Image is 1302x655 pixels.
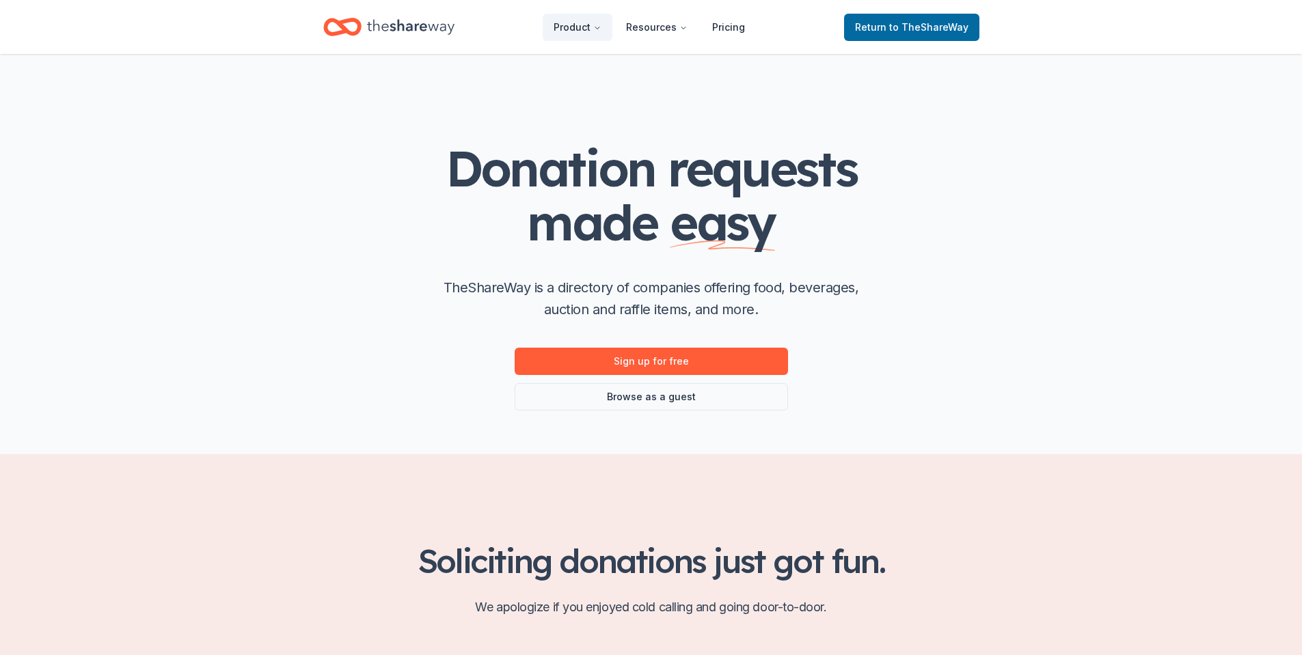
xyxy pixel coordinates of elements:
h1: Donation requests made [378,141,925,249]
a: Returnto TheShareWay [844,14,979,41]
p: We apologize if you enjoyed cold calling and going door-to-door. [323,596,979,618]
button: Resources [615,14,699,41]
a: Pricing [701,14,756,41]
p: TheShareWay is a directory of companies offering food, beverages, auction and raffle items, and m... [433,277,870,320]
span: Return [855,19,968,36]
a: Sign up for free [515,348,788,375]
a: Home [323,11,455,43]
button: Product [543,14,612,41]
h2: Soliciting donations just got fun. [323,542,979,580]
span: easy [670,191,775,253]
a: Browse as a guest [515,383,788,410]
nav: Main [543,11,756,43]
span: to TheShareWay [889,21,968,33]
